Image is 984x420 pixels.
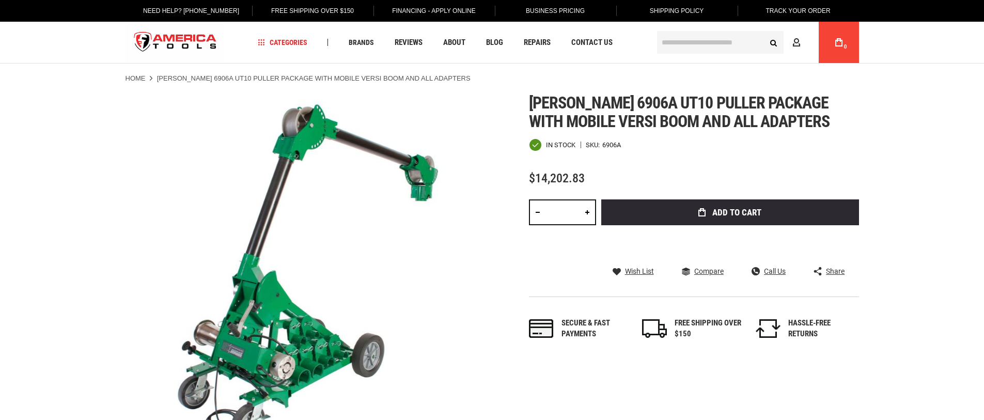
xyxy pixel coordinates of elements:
[258,39,307,46] span: Categories
[439,36,470,50] a: About
[253,36,312,50] a: Categories
[126,74,146,83] a: Home
[524,39,551,46] span: Repairs
[764,33,784,52] button: Search
[682,267,724,276] a: Compare
[694,268,724,275] span: Compare
[529,319,554,338] img: payments
[529,171,585,185] span: $14,202.83
[529,138,575,151] div: Availability
[443,39,465,46] span: About
[529,93,830,131] span: [PERSON_NAME] 6906a ut10 puller package with mobile versi boom and all adapters
[829,22,849,63] a: 0
[519,36,555,50] a: Repairs
[650,7,704,14] span: Shipping Policy
[126,23,226,62] a: store logo
[546,142,575,148] span: In stock
[126,23,226,62] img: America Tools
[349,39,374,46] span: Brands
[601,199,859,225] button: Add to Cart
[395,39,423,46] span: Reviews
[613,267,654,276] a: Wish List
[481,36,508,50] a: Blog
[844,44,847,50] span: 0
[344,36,379,50] a: Brands
[561,318,629,340] div: Secure & fast payments
[642,319,667,338] img: shipping
[712,208,761,217] span: Add to Cart
[752,267,786,276] a: Call Us
[567,36,617,50] a: Contact Us
[586,142,602,148] strong: SKU
[675,318,742,340] div: FREE SHIPPING OVER $150
[599,228,861,258] iframe: Secure express checkout frame
[486,39,503,46] span: Blog
[602,142,621,148] div: 6906A
[390,36,427,50] a: Reviews
[764,268,786,275] span: Call Us
[756,319,780,338] img: returns
[826,268,845,275] span: Share
[625,268,654,275] span: Wish List
[157,74,471,82] strong: [PERSON_NAME] 6906A UT10 PULLER PACKAGE WITH MOBILE VERSI BOOM AND ALL ADAPTERS
[788,318,855,340] div: HASSLE-FREE RETURNS
[571,39,613,46] span: Contact Us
